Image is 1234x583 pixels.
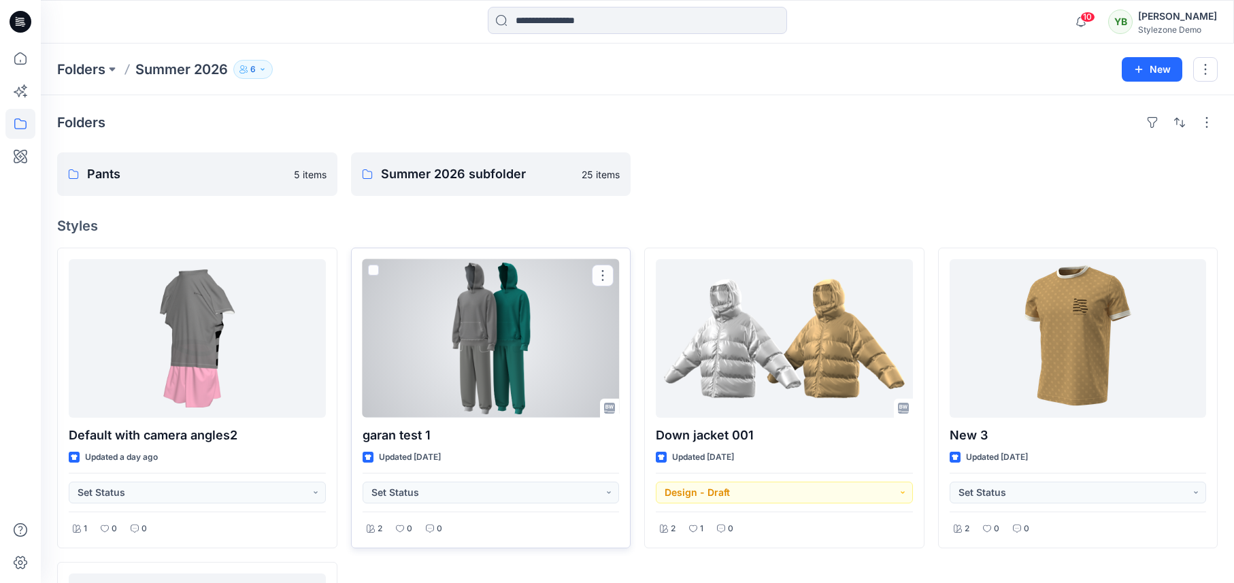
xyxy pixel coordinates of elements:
div: [PERSON_NAME] [1138,8,1217,24]
p: Pants [87,165,286,184]
a: Default with camera angles2 [69,259,326,418]
a: Down jacket 001 [656,259,913,418]
p: Default with camera angles2 [69,426,326,445]
p: 25 items [582,167,620,182]
p: 0 [728,522,733,536]
p: Summer 2026 [135,60,228,79]
a: New 3 [950,259,1207,418]
p: 2 [965,522,969,536]
div: Stylezone Demo [1138,24,1217,35]
p: New 3 [950,426,1207,445]
p: Updated [DATE] [672,450,734,465]
p: 1 [84,522,87,536]
p: 0 [437,522,442,536]
a: Pants5 items [57,152,337,196]
a: Folders [57,60,105,79]
h4: Folders [57,114,105,131]
p: 0 [141,522,147,536]
a: Summer 2026 subfolder25 items [351,152,631,196]
p: 5 items [294,167,327,182]
h4: Styles [57,218,1218,234]
p: Updated [DATE] [966,450,1028,465]
button: 6 [233,60,273,79]
button: New [1122,57,1182,82]
p: 2 [378,522,382,536]
p: Summer 2026 subfolder [381,165,574,184]
div: YB [1108,10,1133,34]
p: 2 [671,522,676,536]
p: Updated a day ago [85,450,158,465]
p: 0 [112,522,117,536]
p: 0 [994,522,999,536]
p: 0 [407,522,412,536]
p: 6 [250,62,256,77]
p: 0 [1024,522,1029,536]
span: 10 [1080,12,1095,22]
a: garan test 1 [363,259,620,418]
p: 1 [700,522,703,536]
p: Updated [DATE] [379,450,441,465]
p: garan test 1 [363,426,620,445]
p: Down jacket 001 [656,426,913,445]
